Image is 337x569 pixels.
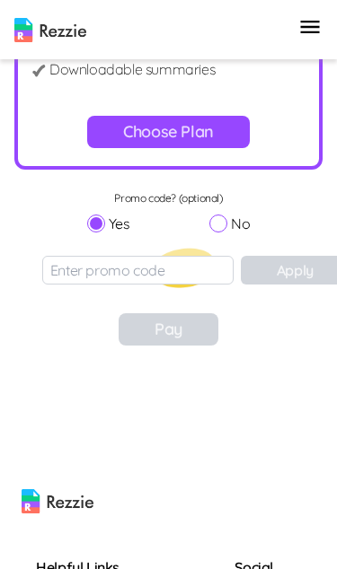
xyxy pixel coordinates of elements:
[209,213,250,234] label: No
[119,313,218,346] button: Pay
[87,116,250,148] button: Choose Plan
[209,214,227,232] input: No
[49,58,215,80] p: Downloadable summaries
[87,191,251,206] p: Promo code? (optional)
[14,18,86,42] img: logo
[42,256,234,284] input: Enter promo code
[87,214,105,232] input: Yes
[87,213,130,234] label: Yes
[32,65,46,76] img: detail
[22,489,93,513] img: rezzie logo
